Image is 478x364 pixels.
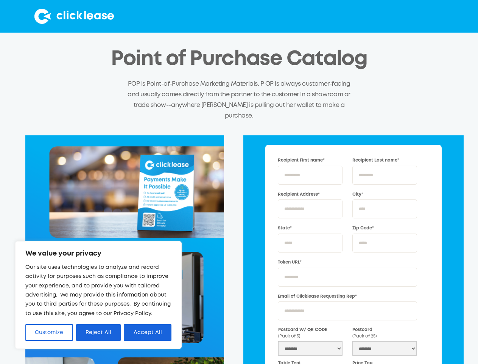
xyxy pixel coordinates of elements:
label: Token URL* [278,259,417,266]
img: Clicklease logo [34,9,114,24]
label: Postcard [352,327,417,339]
div: We value your privacy [15,241,182,349]
label: City* [352,191,417,198]
span: Our site uses technologies to analyze and record activity for purposes such as compliance to impr... [25,265,171,316]
label: State* [278,225,343,232]
label: Postcard W/ QR CODE [278,327,343,339]
label: Email of Clicklease Requesting Rep* [278,293,417,300]
span: (Pack of 25) [352,334,377,338]
button: Accept All [124,324,171,341]
button: Reject All [76,324,121,341]
label: Zip Code* [352,225,417,232]
label: Recipient Address* [278,191,343,198]
p: We value your privacy [25,249,171,258]
p: POP is Point-of-Purchase Marketing Materials. P OP is always customer-facing and usually comes di... [128,79,351,121]
label: Recipient First name* [278,157,343,164]
span: (Pack of 5) [278,334,300,338]
button: Customize [25,324,73,341]
h2: Point of Purchase Catalog [111,48,367,71]
label: Recipient Last name* [352,157,417,164]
